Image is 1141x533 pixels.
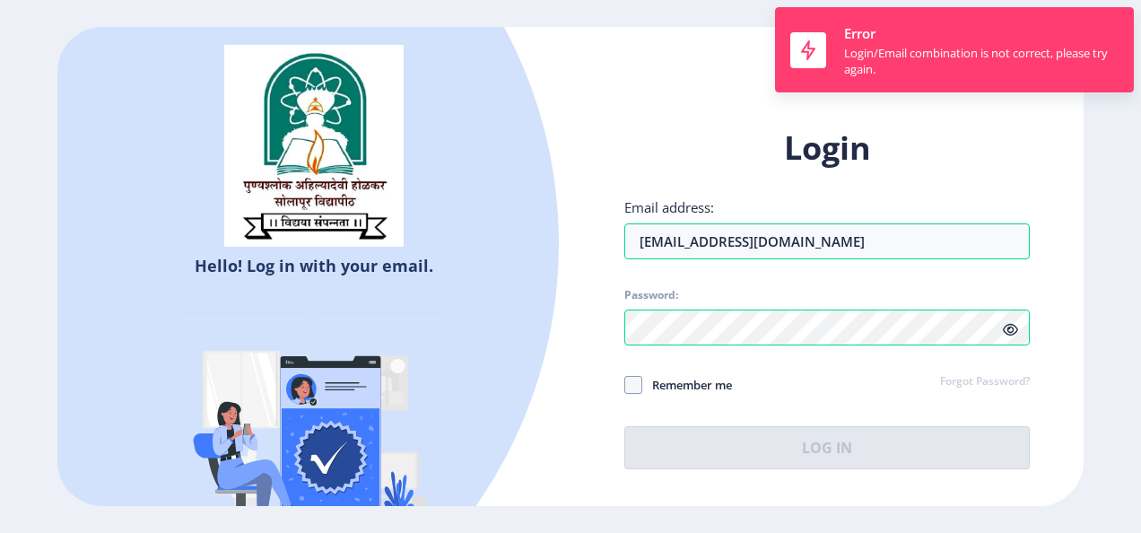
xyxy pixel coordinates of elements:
[844,45,1119,77] div: Login/Email combination is not correct, please try again.
[624,223,1030,259] input: Email address
[844,24,875,42] span: Error
[624,198,714,216] label: Email address:
[624,426,1030,469] button: Log In
[642,374,732,396] span: Remember me
[624,288,678,302] label: Password:
[224,45,404,248] img: sulogo.png
[940,374,1030,390] a: Forgot Password?
[624,127,1030,170] h1: Login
